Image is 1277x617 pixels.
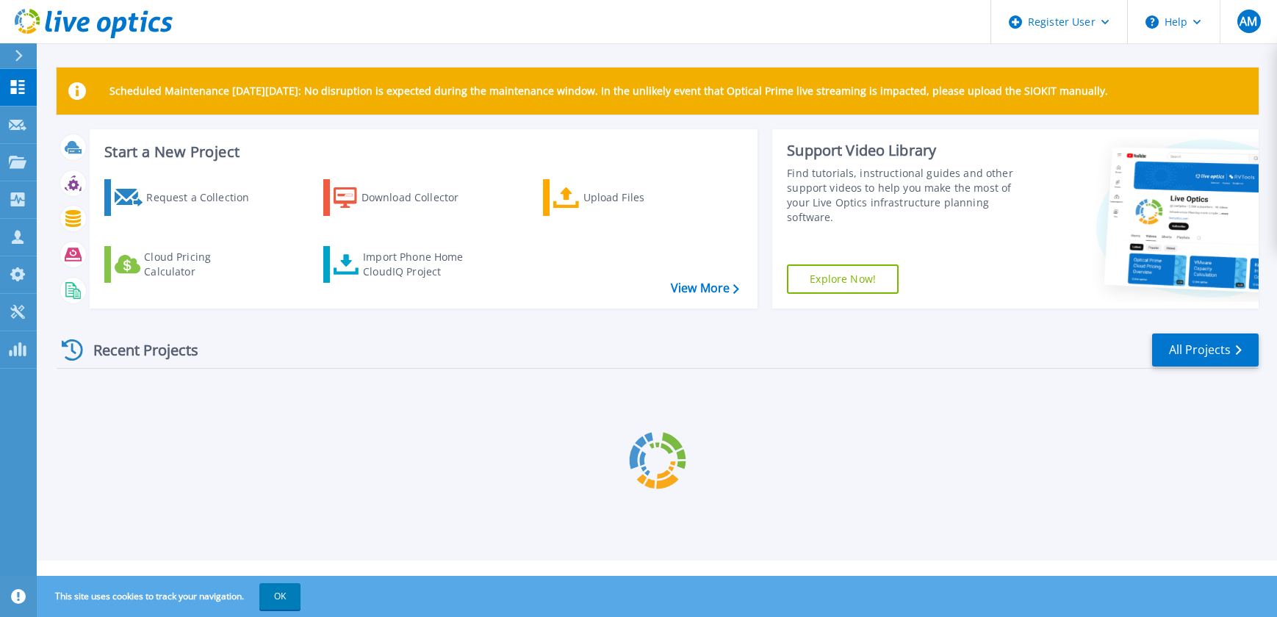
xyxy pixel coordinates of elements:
[259,583,301,610] button: OK
[583,183,701,212] div: Upload Files
[144,250,262,279] div: Cloud Pricing Calculator
[104,246,268,283] a: Cloud Pricing Calculator
[57,332,218,368] div: Recent Projects
[104,179,268,216] a: Request a Collection
[323,179,487,216] a: Download Collector
[787,264,899,294] a: Explore Now!
[104,144,738,160] h3: Start a New Project
[40,583,301,610] span: This site uses cookies to track your navigation.
[787,166,1033,225] div: Find tutorials, instructional guides and other support videos to help you make the most of your L...
[671,281,739,295] a: View More
[1152,333,1259,367] a: All Projects
[543,179,707,216] a: Upload Files
[361,183,479,212] div: Download Collector
[146,183,264,212] div: Request a Collection
[363,250,478,279] div: Import Phone Home CloudIQ Project
[1240,15,1257,27] span: AM
[787,141,1033,160] div: Support Video Library
[109,85,1108,97] p: Scheduled Maintenance [DATE][DATE]: No disruption is expected during the maintenance window. In t...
